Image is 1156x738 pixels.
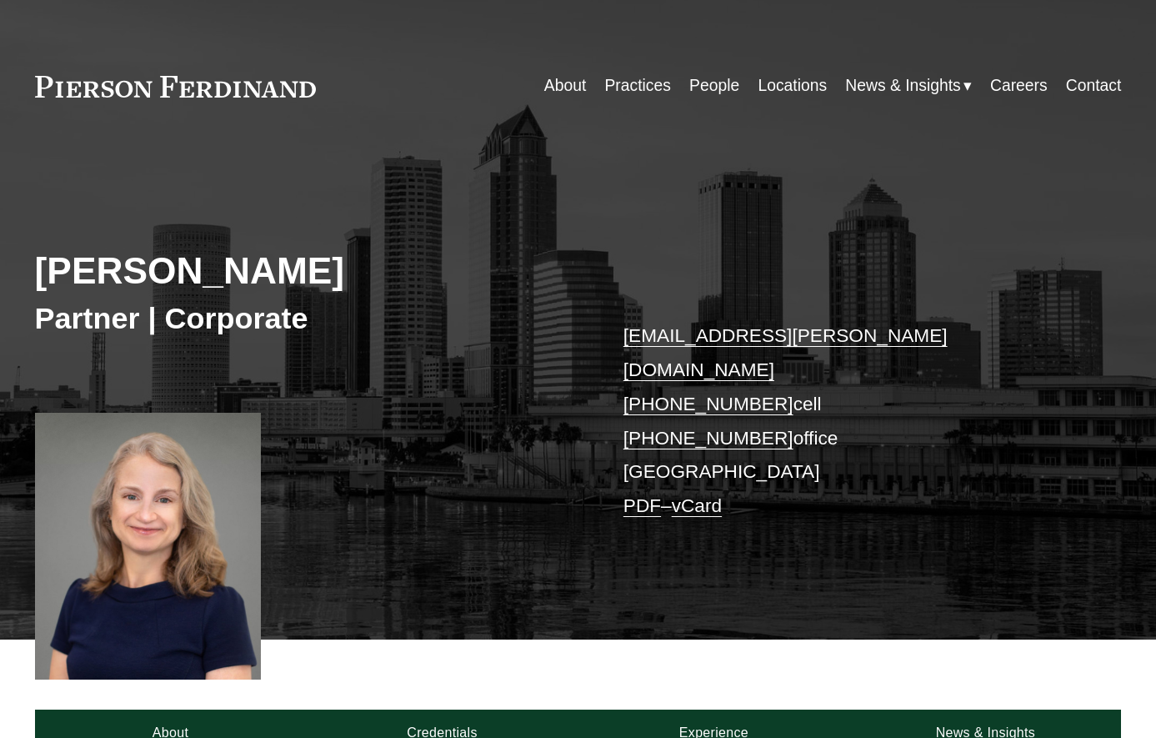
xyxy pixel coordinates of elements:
a: People [689,70,739,103]
a: PDF [623,495,661,516]
a: [EMAIL_ADDRESS][PERSON_NAME][DOMAIN_NAME] [623,324,948,380]
a: vCard [672,495,722,516]
h2: [PERSON_NAME] [35,249,578,294]
span: News & Insights [845,72,960,101]
a: Contact [1066,70,1122,103]
a: [PHONE_NUMBER] [623,393,793,414]
a: Careers [990,70,1048,103]
a: Practices [604,70,670,103]
a: Locations [758,70,827,103]
a: [PHONE_NUMBER] [623,427,793,449]
a: folder dropdown [845,70,971,103]
a: About [544,70,586,103]
h3: Partner | Corporate [35,300,578,338]
p: cell office [GEOGRAPHIC_DATA] – [623,319,1076,523]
